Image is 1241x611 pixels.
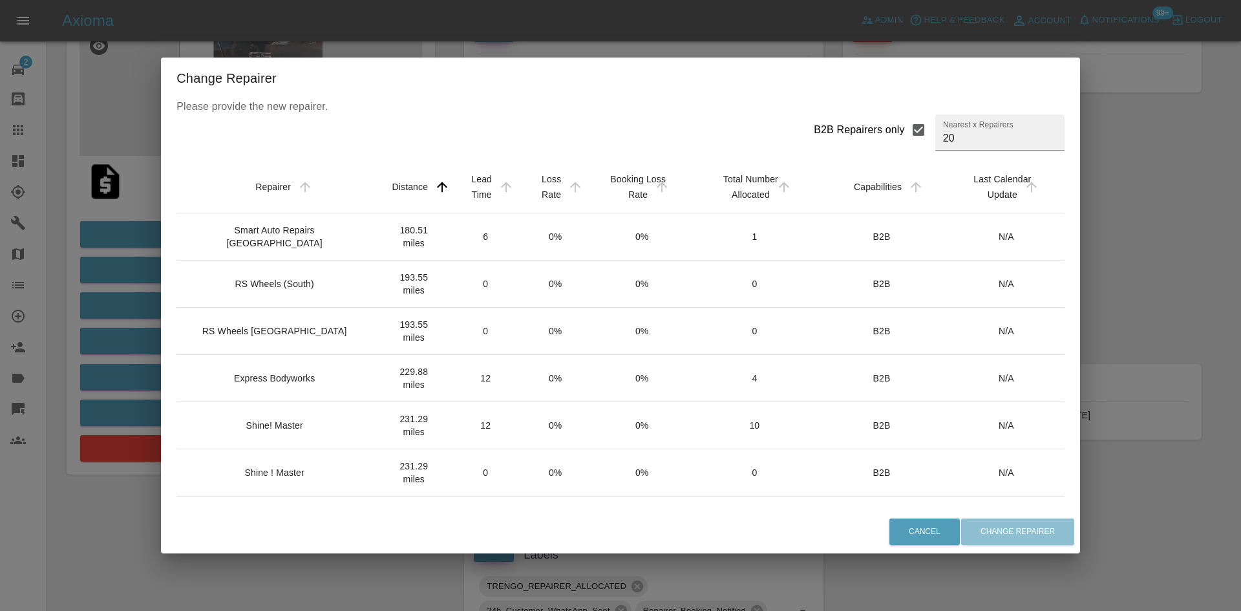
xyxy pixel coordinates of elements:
td: 0% [590,449,694,497]
td: 244.78 miles [377,497,451,544]
td: 0% [590,308,694,355]
td: 0% [521,449,590,497]
div: Loss Rate [542,174,561,200]
td: 6 [451,213,521,261]
td: 12 [451,402,521,449]
td: 193.55 miles [377,261,451,308]
td: B2B [815,497,948,544]
td: 0 [451,261,521,308]
td: 231.29 miles [377,402,451,449]
td: 0% [521,497,590,544]
td: B2B [815,449,948,497]
div: Distance [392,182,428,192]
td: 0 [694,497,815,544]
td: 180.51 miles [377,213,451,261]
div: RS Wheels (South) [235,277,313,290]
div: Capabilities [854,182,902,192]
td: B2B [815,355,948,402]
td: 0% [521,355,590,402]
div: B2B Repairers only [814,122,905,138]
td: 0 [451,308,521,355]
div: Shine! Master [246,419,302,432]
td: 12 [451,355,521,402]
td: B2B [815,308,948,355]
td: N/A [948,449,1065,497]
td: 0% [590,355,694,402]
td: 0 [694,449,815,497]
label: Nearest x Repairers [943,119,1013,130]
td: 0% [521,261,590,308]
div: Smart Auto Repairs [GEOGRAPHIC_DATA] [187,224,362,250]
div: Repairer [255,182,291,192]
div: RS Wheels [GEOGRAPHIC_DATA] [202,325,347,338]
td: a month ago [948,497,1065,544]
td: 0 [694,308,815,355]
td: N/A [948,308,1065,355]
td: 0% [590,497,694,544]
div: Last Calendar Update [973,174,1031,200]
div: Lead Time [471,174,492,200]
td: N/A [948,402,1065,449]
button: Cancel [889,519,960,545]
td: 1 [694,213,815,261]
td: B2B [815,402,948,449]
td: 0% [590,402,694,449]
div: Booking Loss Rate [610,174,666,200]
h2: Change Repairer [161,58,1079,99]
td: 0% [590,213,694,261]
td: N/A [948,355,1065,402]
td: 229.88 miles [377,355,451,402]
td: B2B [815,261,948,308]
td: B2B [815,213,948,261]
p: Please provide the new repairer. [176,99,1064,114]
td: N/A [948,213,1065,261]
td: 231.29 miles [377,449,451,497]
td: 0 [451,449,521,497]
td: 0% [521,402,590,449]
td: 4 [694,355,815,402]
td: 0% [590,261,694,308]
td: 0% [521,308,590,355]
td: 0 [451,497,521,544]
td: 0% [521,213,590,261]
td: 193.55 miles [377,308,451,355]
div: Shine ! Master [244,466,304,479]
td: 0 [694,261,815,308]
td: 10 [694,402,815,449]
td: N/A [948,261,1065,308]
div: Express Bodyworks [234,372,315,385]
div: Total Number Allocated [723,174,778,200]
